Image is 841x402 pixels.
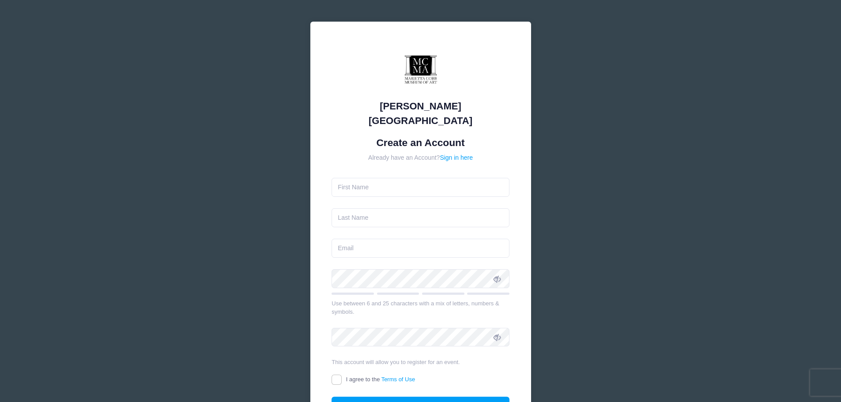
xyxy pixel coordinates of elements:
input: First Name [332,178,509,197]
a: Terms of Use [381,376,415,383]
div: This account will allow you to register for an event. [332,358,509,367]
div: Already have an Account? [332,153,509,162]
div: Use between 6 and 25 characters with a mix of letters, numbers & symbols. [332,299,509,316]
input: I agree to theTerms of Use [332,375,342,385]
input: Email [332,239,509,258]
h1: Create an Account [332,137,509,149]
img: Marietta Cobb Museum of Art [394,43,447,96]
div: [PERSON_NAME][GEOGRAPHIC_DATA] [332,99,509,128]
span: I agree to the [346,376,415,383]
input: Last Name [332,208,509,227]
a: Sign in here [440,154,473,161]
